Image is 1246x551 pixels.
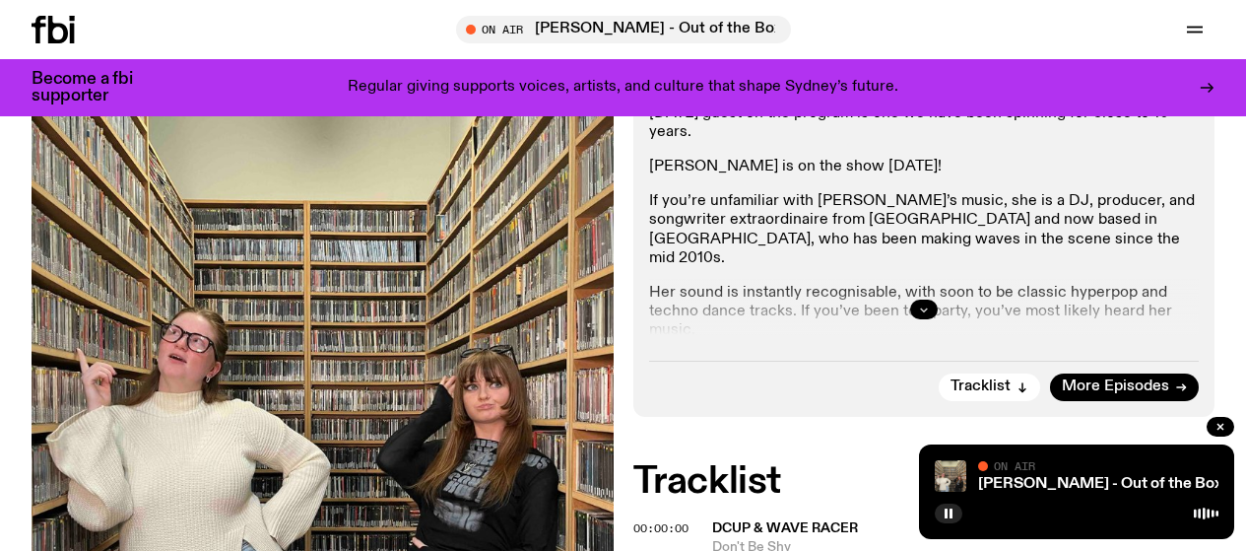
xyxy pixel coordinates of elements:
[1062,379,1169,394] span: More Episodes
[633,464,1215,500] h2: Tracklist
[712,521,858,535] span: DCUP & Wave Racer
[633,523,689,534] button: 00:00:00
[649,158,1200,176] p: [PERSON_NAME] is on the show [DATE]!
[939,374,1040,401] button: Tracklist
[633,520,689,536] span: 00:00:00
[994,459,1035,472] span: On Air
[649,192,1200,268] p: If you’re unfamiliar with [PERSON_NAME]’s music, she is a DJ, producer, and songwriter extraordin...
[978,476,1222,492] a: [PERSON_NAME] - Out of the Box
[935,460,966,492] img: https://media.fbi.radio/images/IMG_7702.jpg
[1050,374,1199,401] a: More Episodes
[348,79,898,97] p: Regular giving supports voices, artists, and culture that shape Sydney’s future.
[649,104,1200,142] p: [DATE] guest on the program is one we have been spinning for close to 10 years.
[32,71,158,104] h3: Become a fbi supporter
[456,16,791,43] button: On Air[PERSON_NAME] - Out of the Box
[951,379,1011,394] span: Tracklist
